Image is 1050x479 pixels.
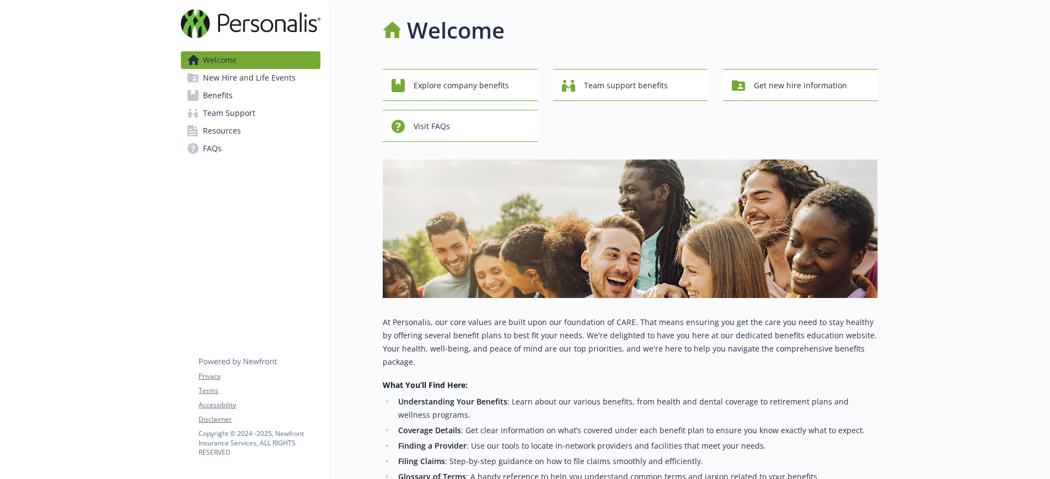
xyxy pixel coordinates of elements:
[181,104,320,122] a: Team Support
[199,371,320,381] a: Privacy
[398,440,467,451] strong: Finding a Provider
[398,425,461,435] strong: Coverage Details
[181,140,320,157] a: FAQs
[398,396,507,407] strong: Understanding Your Benefits
[414,75,509,96] span: Explore company benefits
[584,75,668,96] span: Team support benefits
[203,122,241,140] span: Resources
[383,159,878,298] img: overview page banner
[203,140,222,157] span: FAQs
[199,400,320,410] a: Accessibility
[181,69,320,87] a: New Hire and Life Events
[754,75,847,96] span: Get new hire information
[203,69,296,87] span: New Hire and Life Events
[383,316,878,369] p: At Personalis, our core values are built upon our foundation of CARE. That means ensuring you get...
[553,69,708,101] button: Team support benefits
[203,104,255,122] span: Team Support
[181,51,320,69] a: Welcome
[383,380,468,390] strong: What You’ll Find Here:
[199,429,320,457] p: Copyright © 2024 - 2025 , Newfront Insurance Services, ALL RIGHTS RESERVED
[181,122,320,140] a: Resources
[199,414,320,424] a: Disclaimer
[414,116,450,137] span: Visit FAQs
[203,51,237,69] span: Welcome
[199,386,320,396] a: Terms
[395,395,878,422] li: : Learn about our various benefits, from health and dental coverage to retirement plans and welln...
[723,69,878,101] button: Get new hire information
[383,110,538,142] button: Visit FAQs
[407,14,505,47] h1: Welcome
[395,424,878,437] li: : Get clear information on what’s covered under each benefit plan to ensure you know exactly what...
[181,87,320,104] a: Benefits
[398,456,445,466] strong: Filing Claims
[383,69,538,101] button: Explore company benefits
[395,455,878,468] li: : Step-by-step guidance on how to file claims smoothly and efficiently.
[203,87,233,104] span: Benefits
[395,439,878,453] li: : Use our tools to locate in-network providers and facilities that meet your needs.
